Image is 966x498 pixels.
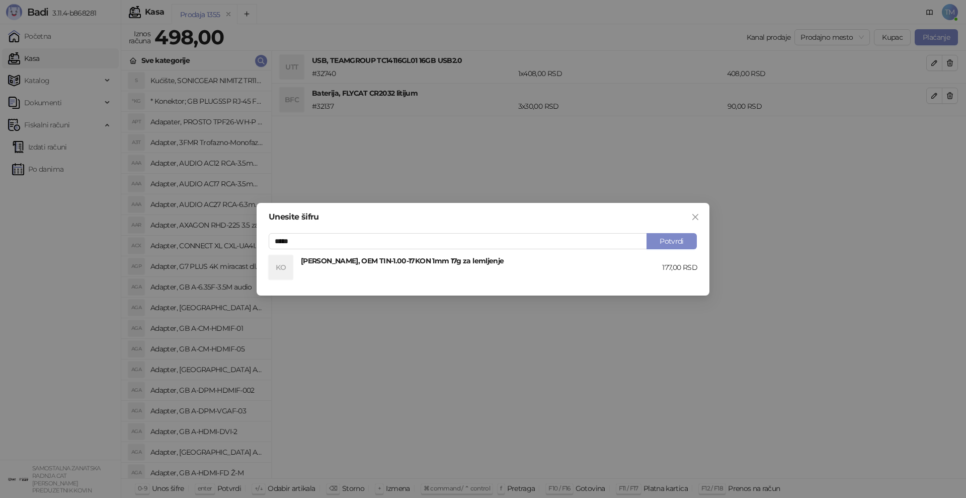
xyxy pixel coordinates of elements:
button: Close [687,209,703,225]
div: 177,00 RSD [662,262,697,273]
h4: [PERSON_NAME], OEM TIN-1.00-17KON 1mm 17g za lemljenje [301,255,662,266]
div: Unesite šifru [269,213,697,221]
button: Potvrdi [647,233,697,249]
div: KO [269,255,293,279]
span: Zatvori [687,213,703,221]
span: close [691,213,699,221]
